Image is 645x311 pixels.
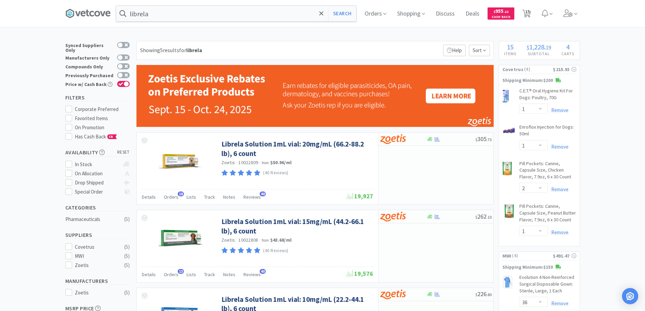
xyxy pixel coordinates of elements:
[178,192,184,196] span: 18
[328,6,356,21] button: Search
[433,11,457,17] a: Discuss
[75,170,120,178] div: On Allocation
[124,215,130,223] div: ( 5 )
[487,215,492,220] span: . 10
[519,160,576,183] a: Pill Pockets: Canine, Capsule Size, Chicken Flavor, 7.9oz, 6 x 30 Count
[488,4,514,23] a: $955.22Cash Back
[124,252,130,260] div: ( 5 )
[511,252,553,259] span: ( 4 )
[548,229,568,236] a: Remove
[221,217,371,236] a: Librela Solution 1mL vial: 15mg/mL (44.2-66.1 lb), 6 count
[124,243,130,251] div: ( 5 )
[553,252,576,260] div: $491.47
[263,247,288,254] p: (40 Reviews)
[75,243,117,251] div: Covetrus
[65,277,130,285] h5: Manufacturers
[259,237,260,243] span: ·
[475,135,492,143] span: 305
[140,46,202,55] div: Showing 5 results
[260,269,266,274] span: 40
[75,289,117,297] div: Zoetis
[65,231,130,239] h5: Suppliers
[221,139,371,158] a: Librela Solution 1mL vial: 20mg/mL (66.2-88.2 lb), 6 count
[260,192,266,196] span: 40
[502,275,513,289] img: 0eeeaa3b48d44981bdd3084231345953_10185.png
[622,288,638,304] div: Open Intercom Messenger
[187,271,196,277] span: Lists
[487,292,492,297] span: . 80
[75,188,120,196] div: Special Order
[187,194,196,200] span: Lists
[75,261,117,269] div: Zoetis
[75,114,130,123] div: Favorited Items
[548,300,568,307] a: Remove
[548,186,568,193] a: Remove
[494,8,509,14] span: 955
[65,94,130,102] h5: Filters
[159,217,203,261] img: 92340af0d9db4d839b6a917c01c4fc05_402335.jpeg
[159,139,203,183] img: c1cc9729fb4c4a9c852b825ad24a1e71_402333.jpeg
[65,81,114,87] div: Price w/ Cash Back
[259,159,260,165] span: ·
[529,43,544,51] span: 1,228
[475,215,477,220] span: $
[117,149,130,156] span: reset
[521,44,556,50] div: .
[499,50,522,57] h4: Items
[236,159,237,165] span: ·
[502,66,523,73] span: Covetrus
[553,66,576,73] div: $215.93
[502,89,509,103] img: 43db20e095ef460ea3d3f8861ee3c25b_26898.png
[221,237,235,243] a: Zoetis
[270,159,292,165] strong: $50.96 / ml
[523,66,553,73] span: ( 4 )
[65,72,114,78] div: Previously Purchased
[499,264,580,271] p: Shipping Minimum: $150
[204,194,215,200] span: Track
[238,159,258,165] span: 10022809
[521,50,556,57] h4: Subtotal
[236,237,237,243] span: ·
[548,107,568,113] a: Remove
[221,159,235,165] a: Zoetis
[519,124,576,140] a: Enroflox Injection for Dogs: 50ml
[65,149,130,156] h5: Availability
[263,170,288,177] p: (40 Reviews)
[548,143,568,150] a: Remove
[124,289,130,297] div: ( 5 )
[443,45,466,56] p: Help
[492,15,510,20] span: Cash Back
[527,44,529,51] span: $
[475,213,492,220] span: 262
[502,162,512,175] img: 054a4a49e08e4efb922b3df69e1b8faa_31603.png
[507,43,514,51] span: 15
[204,271,215,277] span: Track
[75,252,117,260] div: MWI
[136,65,494,127] img: 55584480abc64fc89a9b3a98b9608423.png
[566,43,569,51] span: 4
[380,212,406,222] img: a673e5ab4e5e497494167fe422e9a3ab.png
[243,271,261,277] span: Reviews
[270,237,292,243] strong: $43.68 / ml
[65,215,120,223] div: Pharmaceuticals
[475,290,492,298] span: 226
[65,54,114,60] div: Manufacturers Only
[116,6,356,21] input: Search by item, sku, manufacturer, ingredient, size...
[223,194,235,200] span: Notes
[164,271,178,277] span: Orders
[502,252,512,260] span: MWI
[499,77,580,84] p: Shipping Minimum: $200
[164,194,178,200] span: Orders
[75,124,130,132] div: On Promotion
[556,50,580,57] h4: Carts
[487,137,492,142] span: . 75
[186,47,202,53] strong: librela
[262,238,269,243] span: from
[262,160,269,165] span: from
[475,292,477,297] span: $
[75,105,130,113] div: Corporate Preferred
[65,63,114,69] div: Compounds Only
[142,194,156,200] span: Details
[178,269,184,274] span: 13
[347,192,373,200] span: 19,927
